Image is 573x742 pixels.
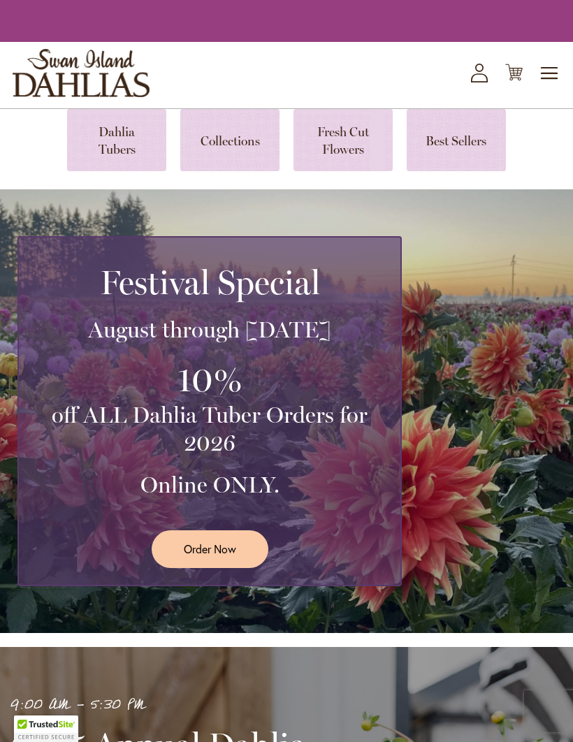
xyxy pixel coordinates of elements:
h3: August through [DATE] [36,316,384,344]
h3: Online ONLY. [36,471,384,499]
h3: off ALL Dahlia Tuber Orders for 2026 [36,401,384,457]
a: Order Now [152,530,268,567]
h3: 10% [36,358,384,402]
span: Order Now [184,541,236,557]
a: store logo [13,49,150,97]
h2: Festival Special [36,263,384,302]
